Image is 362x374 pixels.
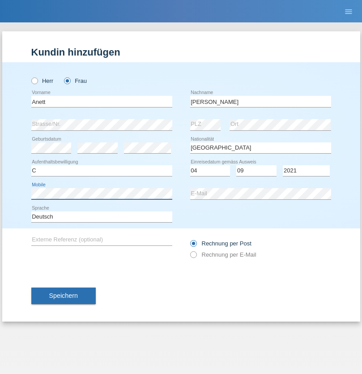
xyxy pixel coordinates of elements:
input: Frau [64,77,70,83]
input: Herr [31,77,37,83]
i: menu [344,7,353,16]
label: Frau [64,77,87,84]
label: Herr [31,77,54,84]
input: Rechnung per Post [190,240,196,251]
h1: Kundin hinzufügen [31,47,331,58]
span: Speichern [49,292,78,299]
label: Rechnung per Post [190,240,251,247]
input: Rechnung per E-Mail [190,251,196,262]
a: menu [340,9,358,14]
button: Speichern [31,288,96,305]
label: Rechnung per E-Mail [190,251,256,258]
